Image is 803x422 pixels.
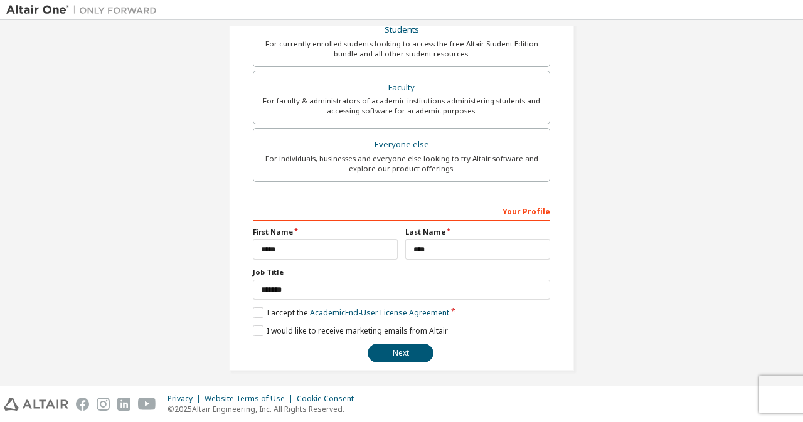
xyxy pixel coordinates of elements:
[253,201,550,221] div: Your Profile
[117,398,130,411] img: linkedin.svg
[261,39,542,59] div: For currently enrolled students looking to access the free Altair Student Edition bundle and all ...
[168,404,361,414] p: © 2025 Altair Engineering, Inc. All Rights Reserved.
[97,398,110,411] img: instagram.svg
[261,79,542,97] div: Faculty
[253,325,448,336] label: I would like to receive marketing emails from Altair
[168,394,205,404] div: Privacy
[6,4,163,16] img: Altair One
[405,227,550,237] label: Last Name
[76,398,89,411] img: facebook.svg
[253,267,550,277] label: Job Title
[368,344,433,362] button: Next
[310,307,449,318] a: Academic End-User License Agreement
[261,154,542,174] div: For individuals, businesses and everyone else looking to try Altair software and explore our prod...
[261,21,542,39] div: Students
[253,227,398,237] label: First Name
[205,394,297,404] div: Website Terms of Use
[4,398,68,411] img: altair_logo.svg
[297,394,361,404] div: Cookie Consent
[261,136,542,154] div: Everyone else
[138,398,156,411] img: youtube.svg
[253,307,449,318] label: I accept the
[261,96,542,116] div: For faculty & administrators of academic institutions administering students and accessing softwa...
